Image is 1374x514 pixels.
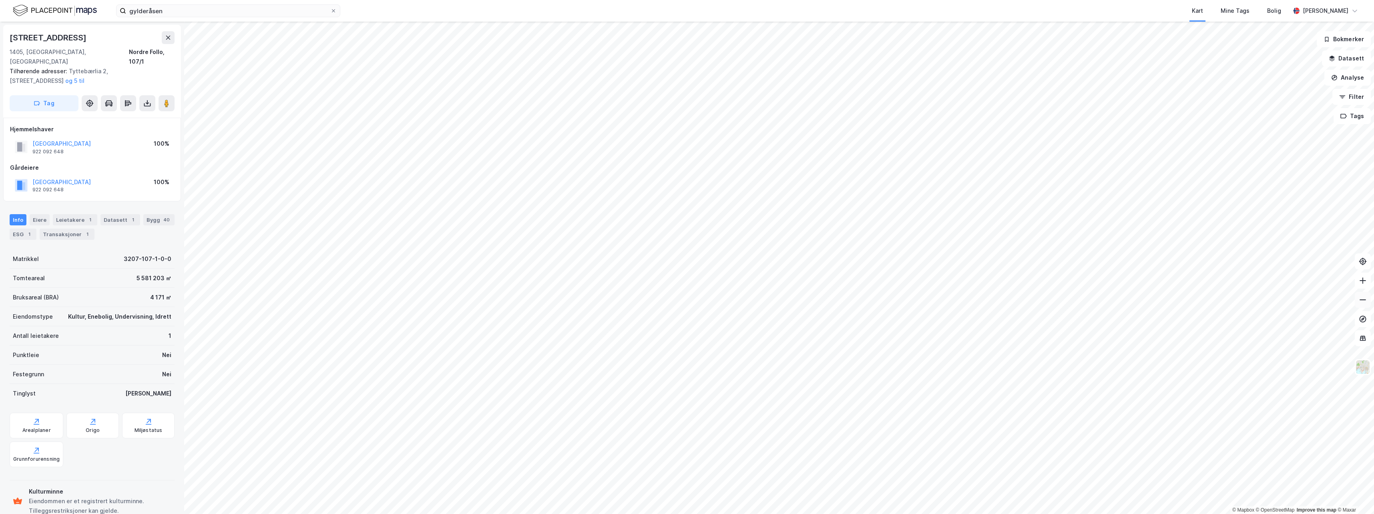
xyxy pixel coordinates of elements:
div: 100% [154,139,169,149]
div: 4 171 ㎡ [150,293,171,302]
button: Analyse [1324,70,1371,86]
div: Eiere [30,214,50,225]
div: 100% [154,177,169,187]
div: 1405, [GEOGRAPHIC_DATA], [GEOGRAPHIC_DATA] [10,47,129,66]
div: [PERSON_NAME] [1303,6,1348,16]
div: Eiendomstype [13,312,53,321]
button: Datasett [1322,50,1371,66]
div: Transaksjoner [40,229,94,240]
div: Matrikkel [13,254,39,264]
img: Z [1355,359,1370,375]
a: Improve this map [1297,507,1336,513]
div: Kart [1192,6,1203,16]
img: logo.f888ab2527a4732fd821a326f86c7f29.svg [13,4,97,18]
div: 1 [86,216,94,224]
div: Tyttebærlia 2, [STREET_ADDRESS] [10,66,168,86]
div: Datasett [100,214,140,225]
div: ESG [10,229,36,240]
div: Bygg [143,214,175,225]
div: Nei [162,369,171,379]
div: Kultur, Enebolig, Undervisning, Idrett [68,312,171,321]
a: Mapbox [1232,507,1254,513]
div: 40 [162,216,171,224]
div: Tinglyst [13,389,36,398]
div: Miljøstatus [135,427,163,434]
div: 922 092 648 [32,187,64,193]
button: Tag [10,95,78,111]
div: Nei [162,350,171,360]
div: 3207-107-1-0-0 [124,254,171,264]
div: 5 581 203 ㎡ [137,273,171,283]
div: 1 [83,230,91,238]
div: Grunnforurensning [13,456,60,462]
div: Punktleie [13,350,39,360]
div: 1 [129,216,137,224]
div: Leietakere [53,214,97,225]
div: Antall leietakere [13,331,59,341]
div: Origo [86,427,100,434]
a: OpenStreetMap [1256,507,1295,513]
div: Bolig [1267,6,1281,16]
div: 1 [25,230,33,238]
div: 922 092 648 [32,149,64,155]
iframe: Chat Widget [1334,476,1374,514]
div: Arealplaner [22,427,51,434]
div: Mine Tags [1221,6,1249,16]
button: Filter [1332,89,1371,105]
div: 1 [169,331,171,341]
div: Kulturminne [29,487,171,496]
div: Kontrollprogram for chat [1334,476,1374,514]
div: Nordre Follo, 107/1 [129,47,175,66]
div: Hjemmelshaver [10,124,174,134]
button: Tags [1334,108,1371,124]
button: Bokmerker [1317,31,1371,47]
div: Bruksareal (BRA) [13,293,59,302]
div: [PERSON_NAME] [125,389,171,398]
span: Tilhørende adresser: [10,68,69,74]
div: Info [10,214,26,225]
div: Tomteareal [13,273,45,283]
input: Søk på adresse, matrikkel, gårdeiere, leietakere eller personer [126,5,330,17]
div: Festegrunn [13,369,44,379]
div: [STREET_ADDRESS] [10,31,88,44]
div: Gårdeiere [10,163,174,173]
